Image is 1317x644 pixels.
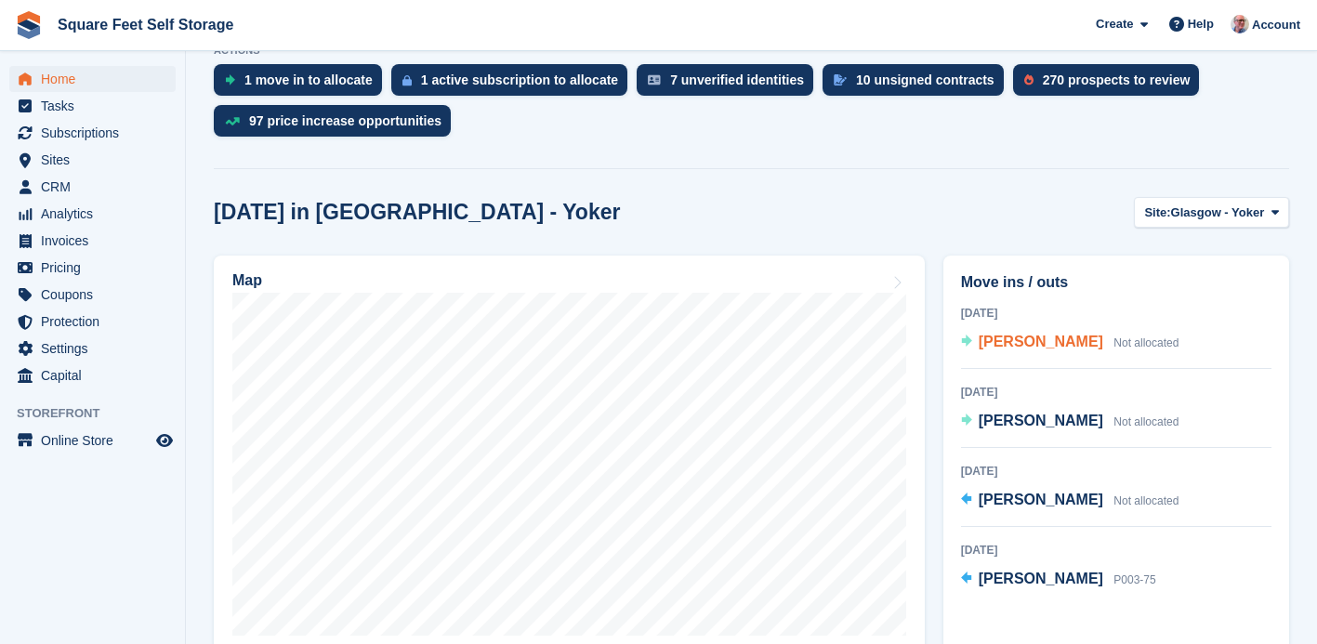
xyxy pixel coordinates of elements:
[979,492,1103,507] span: [PERSON_NAME]
[979,571,1103,586] span: [PERSON_NAME]
[961,271,1271,294] h2: Move ins / outs
[856,72,994,87] div: 10 unsigned contracts
[244,72,373,87] div: 1 move in to allocate
[214,45,1289,57] p: ACTIONS
[9,282,176,308] a: menu
[41,174,152,200] span: CRM
[9,427,176,453] a: menu
[1043,72,1191,87] div: 270 prospects to review
[9,174,176,200] a: menu
[670,72,804,87] div: 7 unverified identities
[1144,204,1170,222] span: Site:
[41,427,152,453] span: Online Store
[214,64,391,105] a: 1 move in to allocate
[979,413,1103,428] span: [PERSON_NAME]
[1113,336,1179,349] span: Not allocated
[9,228,176,254] a: menu
[50,9,241,40] a: Square Feet Self Storage
[41,228,152,254] span: Invoices
[9,93,176,119] a: menu
[1188,15,1214,33] span: Help
[961,489,1179,513] a: [PERSON_NAME] Not allocated
[1113,573,1155,586] span: P003-75
[41,93,152,119] span: Tasks
[402,74,412,86] img: active_subscription_to_allocate_icon-d502201f5373d7db506a760aba3b589e785aa758c864c3986d89f69b8ff3...
[41,201,152,227] span: Analytics
[961,568,1156,592] a: [PERSON_NAME] P003-75
[9,335,176,361] a: menu
[9,255,176,281] a: menu
[41,362,152,388] span: Capital
[41,255,152,281] span: Pricing
[41,335,152,361] span: Settings
[9,362,176,388] a: menu
[648,74,661,85] img: verify_identity-adf6edd0f0f0b5bbfe63781bf79b02c33cf7c696d77639b501bdc392416b5a36.svg
[9,201,176,227] a: menu
[961,305,1271,322] div: [DATE]
[41,66,152,92] span: Home
[391,64,637,105] a: 1 active subscription to allocate
[41,120,152,146] span: Subscriptions
[1013,64,1209,105] a: 270 prospects to review
[9,309,176,335] a: menu
[41,309,152,335] span: Protection
[834,74,847,85] img: contract_signature_icon-13c848040528278c33f63329250d36e43548de30e8caae1d1a13099fd9432cc5.svg
[1024,74,1034,85] img: prospect-51fa495bee0391a8d652442698ab0144808aea92771e9ea1ae160a38d050c398.svg
[1096,15,1133,33] span: Create
[232,272,262,289] h2: Map
[961,331,1179,355] a: [PERSON_NAME] Not allocated
[214,105,460,146] a: 97 price increase opportunities
[961,542,1271,559] div: [DATE]
[823,64,1013,105] a: 10 unsigned contracts
[637,64,823,105] a: 7 unverified identities
[225,117,240,125] img: price_increase_opportunities-93ffe204e8149a01c8c9dc8f82e8f89637d9d84a8eef4429ea346261dce0b2c0.svg
[214,200,620,225] h2: [DATE] in [GEOGRAPHIC_DATA] - Yoker
[961,384,1271,401] div: [DATE]
[17,404,185,423] span: Storefront
[9,147,176,173] a: menu
[225,74,235,85] img: move_ins_to_allocate_icon-fdf77a2bb77ea45bf5b3d319d69a93e2d87916cf1d5bf7949dd705db3b84f3ca.svg
[961,463,1271,480] div: [DATE]
[41,147,152,173] span: Sites
[9,120,176,146] a: menu
[9,66,176,92] a: menu
[153,429,176,452] a: Preview store
[1231,15,1249,33] img: David Greer
[1252,16,1300,34] span: Account
[961,410,1179,434] a: [PERSON_NAME] Not allocated
[1134,197,1289,228] button: Site: Glasgow - Yoker
[421,72,618,87] div: 1 active subscription to allocate
[1113,494,1179,507] span: Not allocated
[1113,415,1179,428] span: Not allocated
[1171,204,1265,222] span: Glasgow - Yoker
[15,11,43,39] img: stora-icon-8386f47178a22dfd0bd8f6a31ec36ba5ce8667c1dd55bd0f319d3a0aa187defe.svg
[41,282,152,308] span: Coupons
[249,113,441,128] div: 97 price increase opportunities
[979,334,1103,349] span: [PERSON_NAME]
